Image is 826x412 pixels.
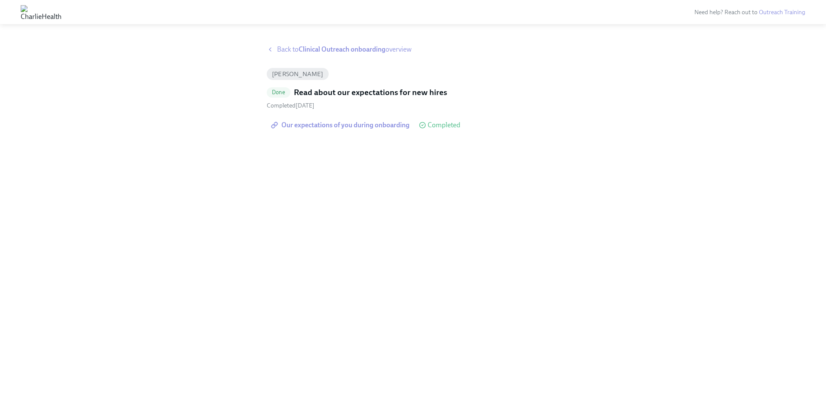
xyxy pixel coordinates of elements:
h5: Read about our expectations for new hires [294,87,447,98]
span: Tuesday, September 9th 2025, 10:44 am [267,102,314,109]
img: CharlieHealth [21,5,62,19]
span: Back to overview [277,45,412,54]
span: Done [267,89,290,95]
span: [PERSON_NAME] [267,71,329,77]
a: Outreach Training [759,9,805,16]
span: Our expectations of you during onboarding [273,121,410,129]
span: Completed [428,122,460,129]
a: Back toClinical Outreach onboardingoverview [267,45,559,54]
strong: Clinical Outreach onboarding [299,45,385,53]
a: Our expectations of you during onboarding [267,117,416,134]
span: Need help? Reach out to [694,9,805,16]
